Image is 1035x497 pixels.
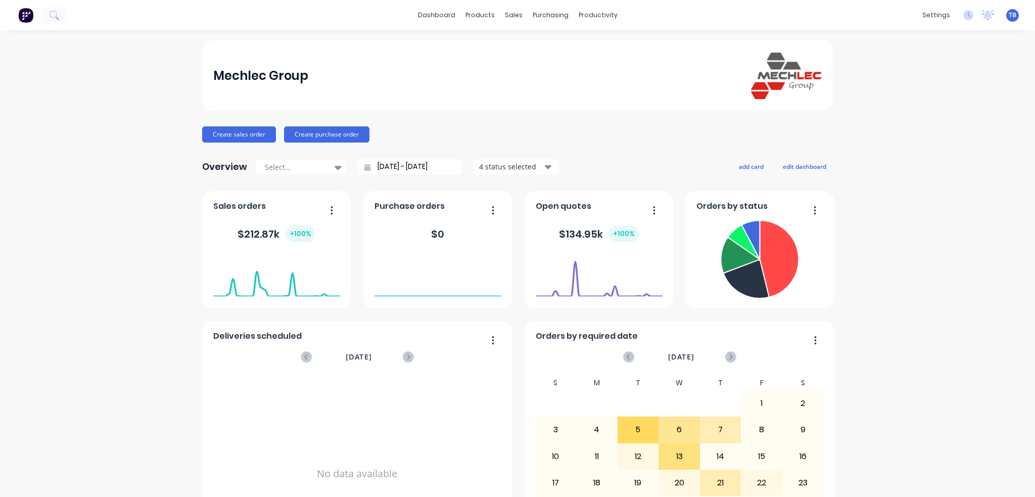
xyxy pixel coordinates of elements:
[776,160,833,173] button: edit dashboard
[618,417,658,442] div: 5
[213,66,308,86] div: Mechlec Group
[576,376,618,390] div: M
[783,470,823,495] div: 23
[618,444,658,469] div: 12
[577,444,617,469] div: 11
[574,8,623,23] div: productivity
[741,376,782,390] div: F
[751,53,822,99] img: Mechlec Group
[700,417,741,442] div: 7
[577,470,617,495] div: 18
[528,8,574,23] div: purchasing
[577,417,617,442] div: 4
[659,417,699,442] div: 6
[782,376,824,390] div: S
[741,417,782,442] div: 8
[700,376,741,390] div: T
[783,417,823,442] div: 9
[659,444,699,469] div: 13
[559,225,639,242] div: $ 134.95k
[618,376,659,390] div: T
[202,126,276,143] button: Create sales order
[741,470,782,495] div: 22
[700,444,741,469] div: 14
[286,225,315,242] div: + 100 %
[658,376,700,390] div: W
[213,330,302,342] span: Deliveries scheduled
[213,200,266,212] span: Sales orders
[536,470,576,495] div: 17
[917,8,955,23] div: settings
[536,417,576,442] div: 3
[700,470,741,495] div: 21
[431,227,444,242] div: $ 0
[479,161,543,172] div: 4 status selected
[474,159,559,174] button: 4 status selected
[536,444,576,469] div: 10
[1009,11,1016,20] span: TB
[500,8,528,23] div: sales
[668,351,694,363] span: [DATE]
[741,391,782,416] div: 1
[202,157,247,177] div: Overview
[783,444,823,469] div: 16
[659,470,699,495] div: 20
[18,8,33,23] img: Factory
[536,200,591,212] span: Open quotes
[741,444,782,469] div: 15
[346,351,372,363] span: [DATE]
[238,225,315,242] div: $ 212.87k
[732,160,770,173] button: add card
[609,225,639,242] div: + 100 %
[535,376,577,390] div: S
[413,8,460,23] a: dashboard
[696,200,768,212] span: Orders by status
[618,470,658,495] div: 19
[374,200,445,212] span: Purchase orders
[284,126,369,143] button: Create purchase order
[460,8,500,23] div: products
[783,391,823,416] div: 2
